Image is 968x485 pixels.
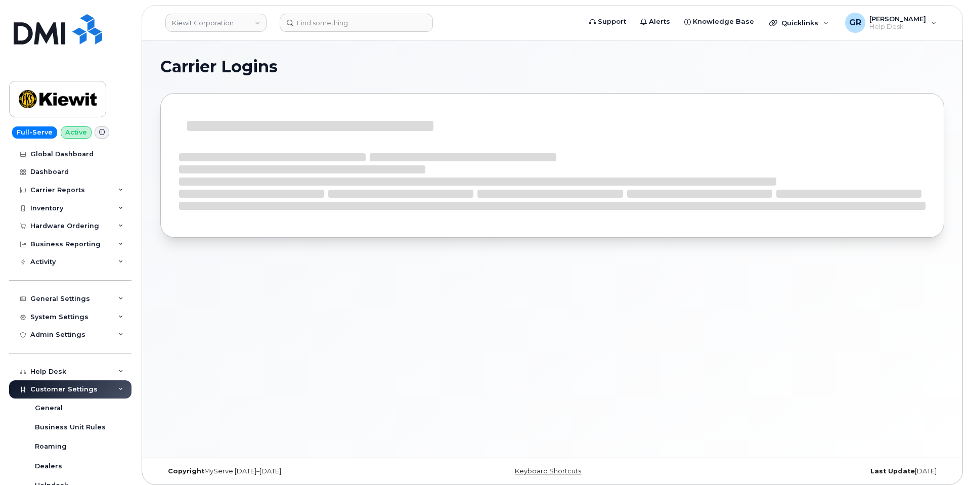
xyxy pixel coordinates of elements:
[160,467,422,475] div: MyServe [DATE]–[DATE]
[168,467,204,475] strong: Copyright
[515,467,581,475] a: Keyboard Shortcuts
[870,467,915,475] strong: Last Update
[683,467,944,475] div: [DATE]
[160,59,278,74] span: Carrier Logins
